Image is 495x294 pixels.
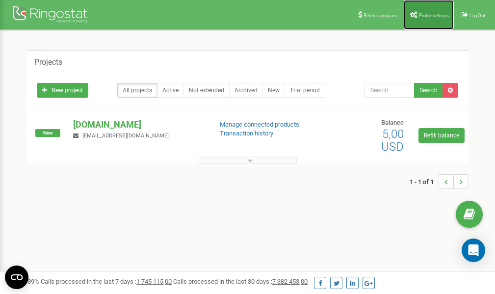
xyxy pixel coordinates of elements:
[220,130,273,137] a: Transaction history
[462,239,485,262] div: Open Intercom Messenger
[418,128,465,143] a: Refill balance
[5,266,28,289] button: Open CMP widget
[285,83,325,98] a: Trial period
[272,278,308,285] u: 7 382 453,00
[34,58,62,67] h5: Projects
[381,127,404,154] span: 5,00 USD
[35,129,60,137] span: New
[173,278,308,285] span: Calls processed in the last 30 days :
[37,83,88,98] a: New project
[82,133,169,139] span: [EMAIL_ADDRESS][DOMAIN_NAME]
[73,118,204,131] p: [DOMAIN_NAME]
[364,13,397,18] span: Referral program
[381,119,404,126] span: Balance
[229,83,263,98] a: Archived
[410,174,439,189] span: 1 - 1 of 1
[410,164,468,199] nav: ...
[117,83,157,98] a: All projects
[136,278,172,285] u: 1 745 115,00
[262,83,285,98] a: New
[157,83,184,98] a: Active
[419,13,449,18] span: Profile settings
[183,83,230,98] a: Not extended
[41,278,172,285] span: Calls processed in the last 7 days :
[414,83,443,98] button: Search
[364,83,415,98] input: Search
[220,121,299,128] a: Manage connected products
[469,13,485,18] span: Log Out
